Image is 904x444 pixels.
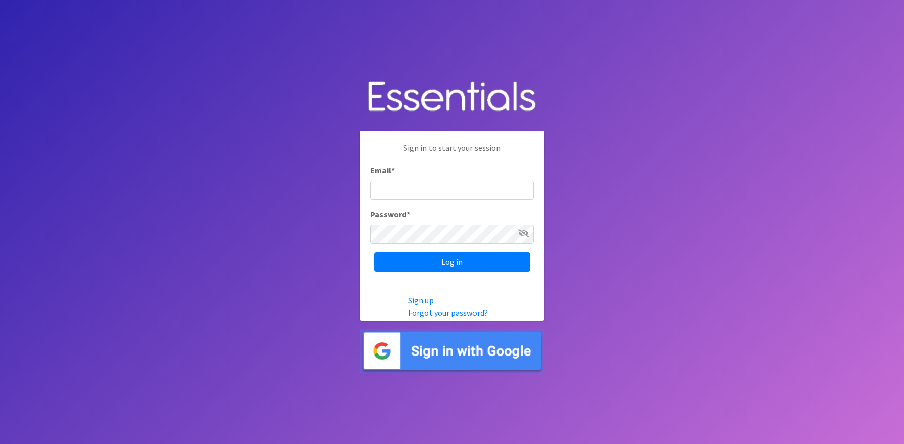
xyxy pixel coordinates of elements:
img: Sign in with Google [360,329,544,373]
label: Email [370,164,395,176]
abbr: required [406,209,410,219]
input: Log in [374,252,530,272]
a: Sign up [408,295,434,305]
p: Sign in to start your session [370,142,534,164]
label: Password [370,208,410,220]
img: Human Essentials [360,71,544,124]
abbr: required [391,165,395,175]
a: Forgot your password? [408,307,488,318]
